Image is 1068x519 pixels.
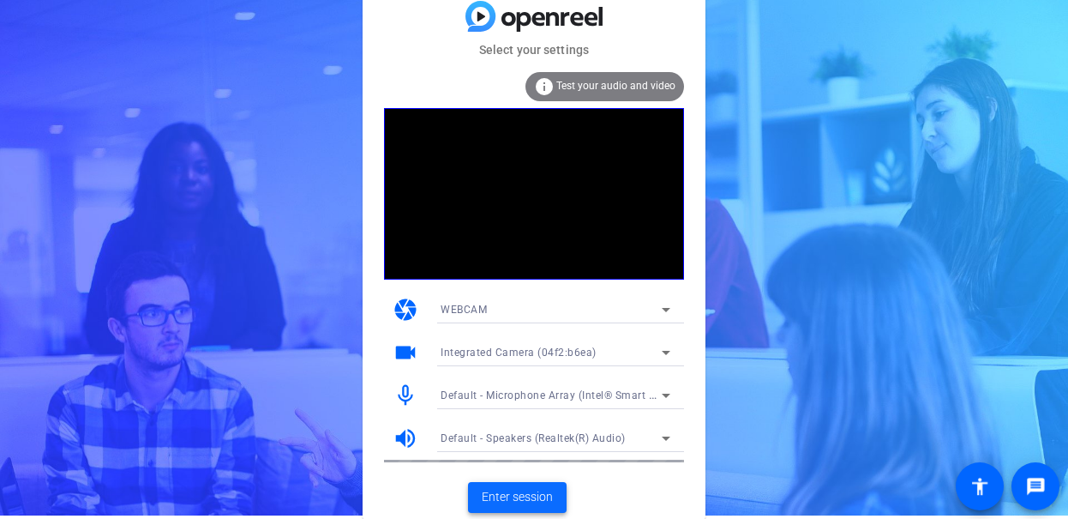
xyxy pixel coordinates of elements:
img: blue-gradient.svg [465,1,603,31]
button: Enter session [468,482,567,513]
mat-icon: volume_up [393,425,418,451]
mat-icon: accessibility [969,476,990,497]
span: Default - Speakers (Realtek(R) Audio) [441,432,626,444]
mat-icon: message [1025,476,1046,497]
mat-card-subtitle: Select your settings [363,40,705,59]
span: Default - Microphone Array (Intel® Smart Sound Technology for Digital Microphones) [441,388,866,401]
span: WEBCAM [441,304,487,316]
span: Enter session [482,488,553,506]
span: Test your audio and video [556,80,675,92]
mat-icon: videocam [393,340,418,365]
mat-icon: info [534,76,555,97]
mat-icon: mic_none [393,383,418,408]
mat-icon: camera [393,297,418,323]
span: Integrated Camera (04f2:b6ea) [441,347,597,359]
